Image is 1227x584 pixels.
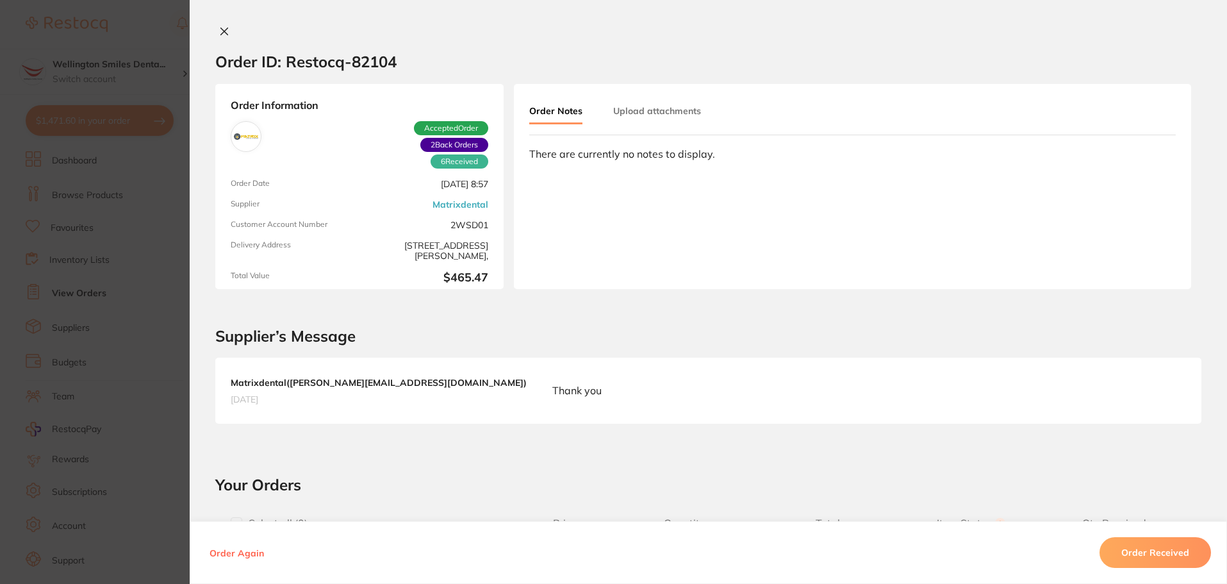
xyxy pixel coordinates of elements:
[242,517,308,530] span: Select all ( 0 )
[231,179,354,189] span: Order Date
[1099,537,1211,568] button: Order Received
[365,271,488,285] b: $465.47
[529,99,582,124] button: Order Notes
[215,52,397,71] h2: Order ID: Restocq- 82104
[234,124,258,149] img: Matrixdental
[231,377,527,388] b: Matrixdental ( [PERSON_NAME][EMAIL_ADDRESS][DOMAIN_NAME] )
[432,199,488,210] a: Matrixdental
[231,99,488,111] strong: Order Information
[215,475,1201,494] h2: Your Orders
[529,148,1176,160] div: There are currently no notes to display.
[613,517,756,530] span: Quantity
[231,199,354,210] span: Supplier
[365,179,488,189] span: [DATE] 8:57
[231,271,354,285] span: Total Value
[231,394,527,405] span: [DATE]
[231,220,354,230] span: Customer Account Number
[365,240,488,261] span: [STREET_ADDRESS][PERSON_NAME],
[414,121,488,135] span: Accepted Order
[552,383,602,397] p: Thank you
[900,517,1043,530] span: Item Status
[206,547,268,558] button: Order Again
[517,517,613,530] span: Price
[431,154,488,169] span: Received
[231,240,354,261] span: Delivery Address
[420,138,488,152] span: Back orders
[613,99,701,122] button: Upload attachments
[1042,517,1186,530] span: Qty Received
[215,328,1201,346] h2: Supplier’s Message
[365,220,488,230] span: 2WSD01
[756,517,900,530] span: Total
